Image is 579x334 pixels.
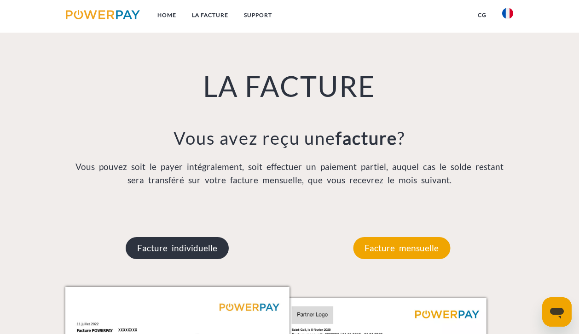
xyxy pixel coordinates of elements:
p: Facture individuelle [126,237,229,259]
p: Vous pouvez soit le payer intégralement, soit effectuer un paiement partiel, auquel cas le solde ... [65,160,514,187]
iframe: Bouton de lancement de la fenêtre de messagerie, conversation en cours [542,297,572,327]
h3: Vous avez reçu une ? [65,127,514,149]
img: logo-powerpay.svg [66,10,140,19]
b: facture [336,127,397,148]
a: Home [150,7,184,23]
a: CG [470,7,494,23]
a: LA FACTURE [184,7,236,23]
a: Support [236,7,280,23]
img: fr [502,8,513,19]
p: Facture mensuelle [353,237,450,259]
h1: LA FACTURE [65,69,514,104]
